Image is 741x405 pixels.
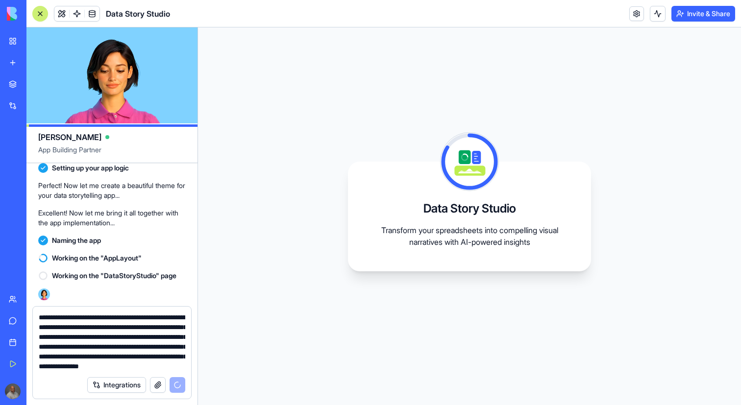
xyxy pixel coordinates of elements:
span: [PERSON_NAME] [38,131,101,143]
span: Setting up your app logic [52,163,129,173]
button: Invite & Share [671,6,735,22]
h3: Data Story Studio [423,201,516,216]
span: Naming the app [52,236,101,245]
span: App Building Partner [38,145,186,163]
img: ACg8ocJ9LCRnNZNAvLf4oYDx-GbEplkB2mZWpQ6VdM4mm5_Wi_xH1EOWxg=s96-c [5,383,21,399]
button: Integrations [87,377,146,393]
span: Working on the "DataStoryStudio" page [52,271,176,281]
img: logo [7,7,68,21]
span: Working on the "AppLayout" [52,253,142,263]
p: Transform your spreadsheets into compelling visual narratives with AI-powered insights [371,224,568,248]
span: Data Story Studio [106,8,170,20]
p: Perfect! Now let me create a beautiful theme for your data storytelling app... [38,181,186,200]
p: Excellent! Now let me bring it all together with the app implementation... [38,208,186,228]
img: Ella_00000_wcx2te.png [38,288,50,300]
